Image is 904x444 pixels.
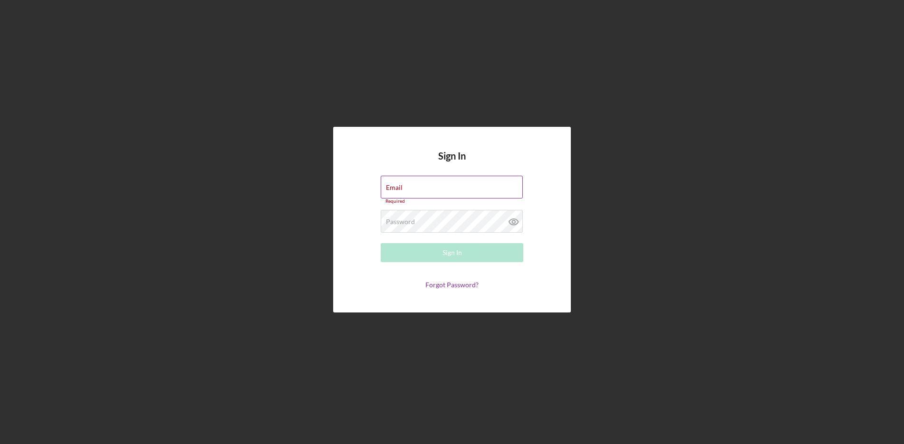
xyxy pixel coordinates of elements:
label: Email [386,184,403,191]
a: Forgot Password? [425,281,479,289]
label: Password [386,218,415,226]
div: Required [381,198,523,204]
h4: Sign In [438,151,466,176]
button: Sign In [381,243,523,262]
div: Sign In [442,243,462,262]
